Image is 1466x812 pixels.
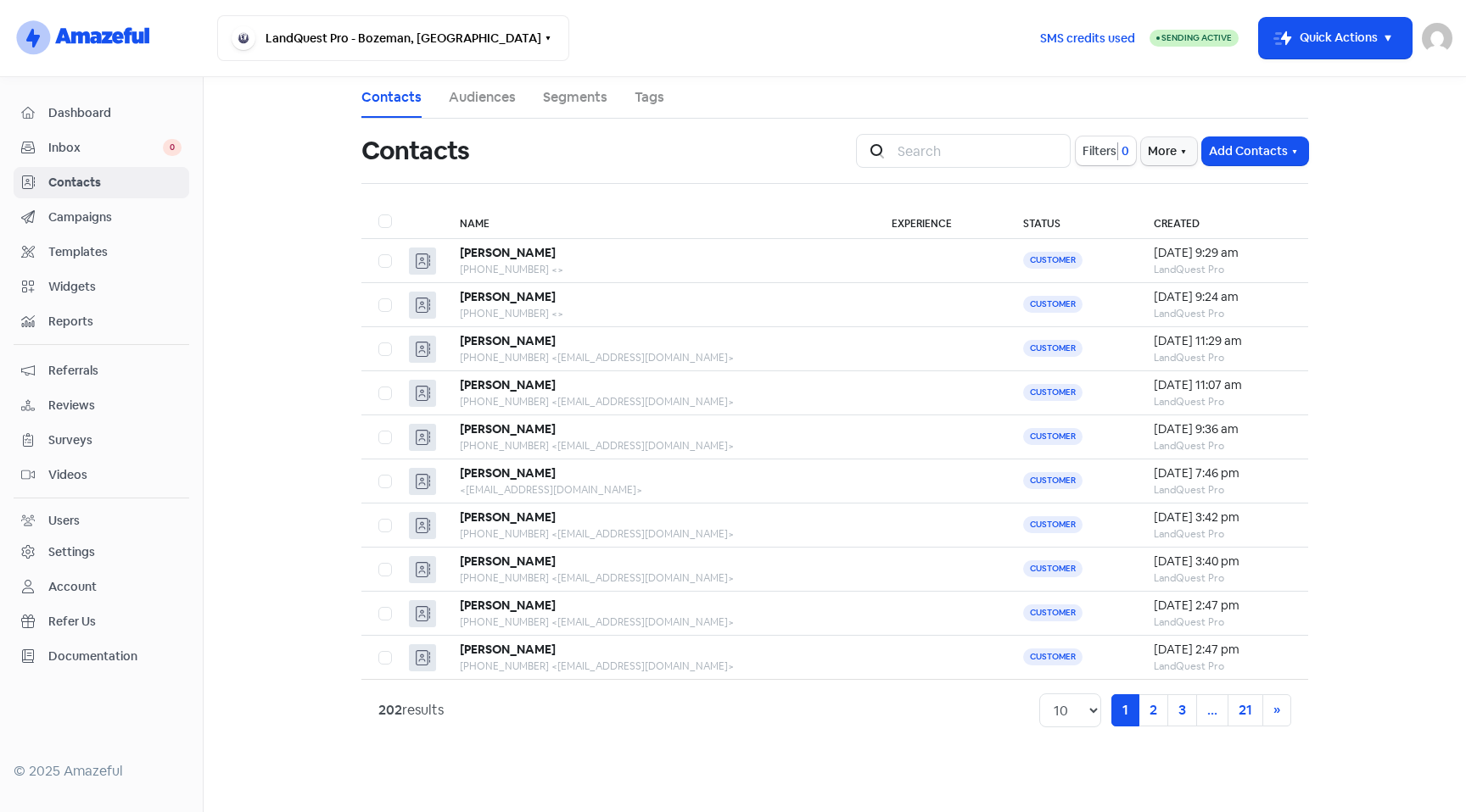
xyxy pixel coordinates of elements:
[460,598,556,613] b: [PERSON_NAME]
[48,313,182,331] span: Reports
[460,482,858,498] div: <[EMAIL_ADDRESS][DOMAIN_NAME]>
[635,87,664,108] a: Tags
[1154,597,1291,615] div: [DATE] 2:47 pm
[460,526,858,542] div: [PHONE_NUMBER] <[EMAIL_ADDRESS][DOMAIN_NAME]>
[163,139,182,156] span: 0
[48,209,182,226] span: Campaigns
[14,537,189,568] a: Settings
[14,355,189,387] a: Referrals
[14,606,189,637] a: Refer Us
[14,271,189,303] a: Widgets
[48,174,182,192] span: Contacts
[48,648,182,665] span: Documentation
[1154,438,1291,453] div: LandQuest Pro
[1023,384,1083,401] span: Customer
[1154,659,1291,674] div: LandQuest Pro
[460,438,858,453] div: [PHONE_NUMBER] <[EMAIL_ADDRESS][DOMAIN_NAME]>
[460,245,556,260] b: [PERSON_NAME]
[543,87,607,108] a: Segments
[1023,472,1083,489] span: Customer
[1023,560,1083,577] span: Customer
[48,278,182,296] span: Widgets
[48,578,97,596] div: Account
[48,397,182,414] span: Reviews
[1262,694,1291,726] a: Next
[1422,23,1452,53] img: User
[1150,28,1239,48] a: Sending Active
[1154,288,1291,306] div: [DATE] 9:24 am
[1154,350,1291,365] div: LandQuest Pro
[14,641,189,672] a: Documentation
[1154,332,1291,350] div: [DATE] 11:29 am
[1202,137,1308,165] button: Add Contacts
[1395,744,1449,795] iframe: chat widget
[1154,420,1291,438] div: [DATE] 9:36 am
[1196,694,1228,726] a: ...
[1154,509,1291,526] div: [DATE] 3:42 pm
[1083,142,1116,160] span: Filters
[460,642,556,657] b: [PERSON_NAME]
[14,505,189,537] a: Users
[875,204,1007,239] th: Experience
[1023,648,1083,665] span: Customer
[1154,306,1291,321] div: LandQuest Pro
[48,243,182,261] span: Templates
[14,425,189,456] a: Surveys
[1137,204,1308,239] th: Created
[1161,32,1232,43] span: Sending Active
[460,394,858,409] div: [PHONE_NUMBER] <[EMAIL_ADDRESS][DOMAIN_NAME]>
[361,124,469,178] h1: Contacts
[14,761,189,781] div: © 2025 Amazeful
[460,262,858,277] div: [PHONE_NUMBER] <>
[1154,641,1291,659] div: [DATE] 2:47 pm
[460,377,556,392] b: [PERSON_NAME]
[460,306,858,321] div: [PHONE_NUMBER] <>
[378,701,402,719] strong: 202
[1023,428,1083,445] span: Customer
[14,459,189,491] a: Videos
[1023,252,1083,269] span: Customer
[1023,296,1083,313] span: Customer
[1040,30,1135,47] span: SMS credits used
[1154,553,1291,570] div: [DATE] 3:40 pm
[460,570,858,586] div: [PHONE_NUMBER] <[EMAIL_ADDRESS][DOMAIN_NAME]>
[1154,526,1291,542] div: LandQuest Pro
[460,333,556,348] b: [PERSON_NAME]
[14,167,189,198] a: Contacts
[1154,482,1291,498] div: LandQuest Pro
[1023,340,1083,357] span: Customer
[14,202,189,233] a: Campaigns
[460,421,556,437] b: [PERSON_NAME]
[1076,136,1136,165] button: Filters0
[1023,516,1083,533] span: Customer
[460,615,858,630] div: [PHONE_NUMBER] <[EMAIL_ADDRESS][DOMAIN_NAME]>
[1273,701,1280,719] span: »
[1006,204,1137,239] th: Status
[48,104,182,122] span: Dashboard
[1154,394,1291,409] div: LandQuest Pro
[460,350,858,365] div: [PHONE_NUMBER] <[EMAIL_ADDRESS][DOMAIN_NAME]>
[1154,464,1291,482] div: [DATE] 7:46 pm
[14,132,189,164] a: Inbox 0
[1118,142,1129,160] span: 0
[887,134,1071,168] input: Search
[14,236,189,268] a: Templates
[460,553,556,569] b: [PERSON_NAME]
[1111,694,1139,726] a: 1
[1154,244,1291,262] div: [DATE] 9:29 am
[443,204,875,239] th: Name
[14,97,189,129] a: Dashboard
[14,390,189,421] a: Reviews
[48,139,163,157] span: Inbox
[1026,28,1150,46] a: SMS credits used
[460,465,556,481] b: [PERSON_NAME]
[1228,694,1263,726] a: 21
[48,362,182,380] span: Referrals
[1154,615,1291,630] div: LandQuest Pro
[1154,262,1291,277] div: LandQuest Pro
[14,306,189,337] a: Reports
[48,431,182,449] span: Surveys
[48,466,182,484] span: Videos
[1167,694,1197,726] a: 3
[48,543,95,561] div: Settings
